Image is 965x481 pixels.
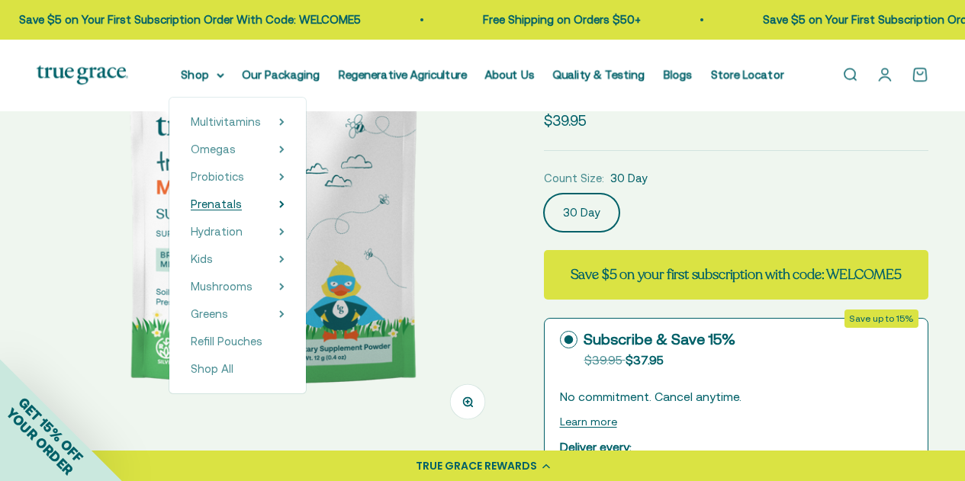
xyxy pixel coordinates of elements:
[191,335,262,348] span: Refill Pouches
[191,195,242,213] a: Prenatals
[191,307,228,320] span: Greens
[191,250,285,268] summary: Kids
[339,68,467,81] a: Regenerative Agriculture
[191,252,213,265] span: Kids
[182,66,224,84] summary: Shop
[191,168,244,186] a: Probiotics
[191,305,228,323] a: Greens
[610,169,648,188] span: 30 Day
[191,197,242,210] span: Prenatals
[4,11,346,29] p: Save $5 on Your First Subscription Order With Code: WELCOME5
[553,68,645,81] a: Quality & Testing
[191,140,236,159] a: Omegas
[191,170,244,183] span: Probiotics
[191,277,253,296] a: Mushrooms
[191,362,233,375] span: Shop All
[191,332,285,351] a: Refill Pouches
[191,223,243,241] a: Hydration
[191,140,285,159] summary: Omegas
[191,113,285,131] summary: Multivitamins
[416,458,537,474] div: TRUE GRACE REWARDS
[191,250,213,268] a: Kids
[191,223,285,241] summary: Hydration
[468,13,626,26] a: Free Shipping on Orders $50+
[191,195,285,213] summary: Prenatals
[191,277,285,296] summary: Mushrooms
[711,68,784,81] a: Store Locator
[664,68,693,81] a: Blogs
[191,360,285,378] a: Shop All
[15,394,86,465] span: GET 15% OFF
[3,405,76,478] span: YOUR ORDER
[191,115,261,128] span: Multivitamins
[191,225,243,238] span: Hydration
[191,113,261,131] a: Multivitamins
[571,265,902,284] strong: Save $5 on your first subscription with code: WELCOME5
[191,305,285,323] summary: Greens
[191,280,253,293] span: Mushrooms
[485,68,535,81] a: About Us
[191,168,285,186] summary: Probiotics
[243,68,320,81] a: Our Packaging
[544,169,604,188] legend: Count Size:
[191,143,236,156] span: Omegas
[544,109,587,132] sale-price: $39.95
